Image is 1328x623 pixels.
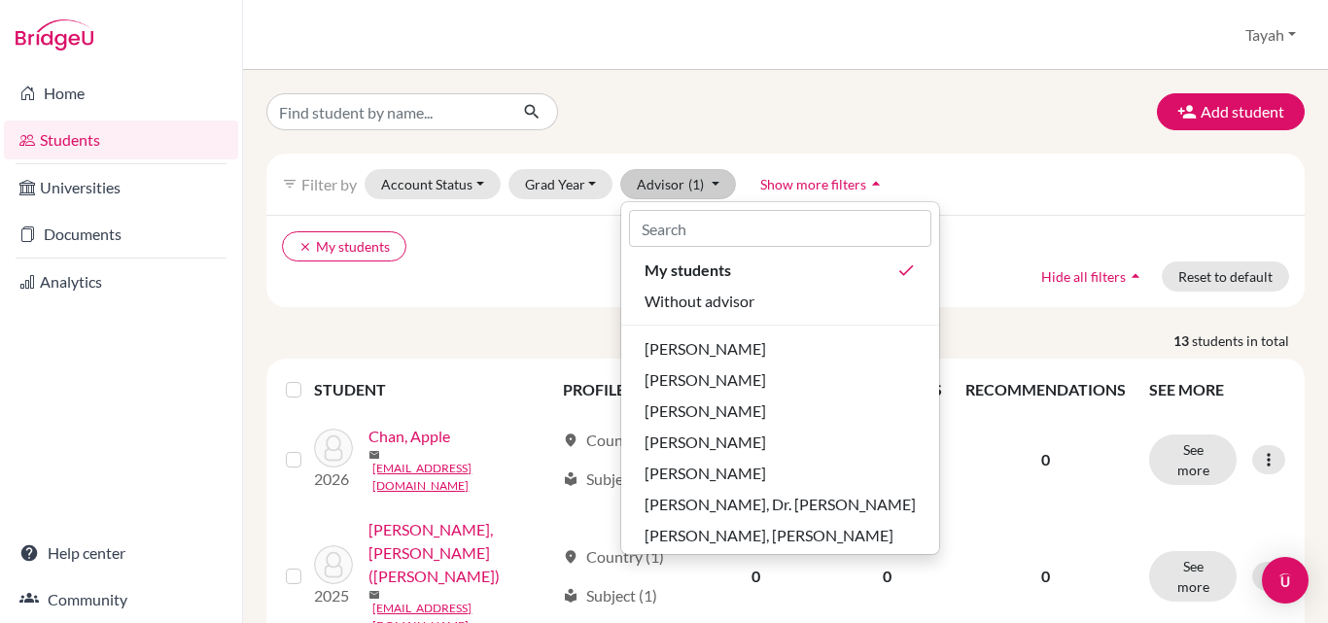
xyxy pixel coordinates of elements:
[563,545,664,569] div: Country (1)
[314,366,551,413] th: STUDENT
[282,231,406,261] button: clearMy students
[368,589,380,601] span: mail
[645,399,766,423] span: [PERSON_NAME]
[621,364,939,396] button: [PERSON_NAME]
[4,121,238,159] a: Students
[1237,17,1305,53] button: Tayah
[16,19,93,51] img: Bridge-U
[629,210,931,247] input: Search
[744,169,902,199] button: Show more filtersarrow_drop_up
[314,545,353,584] img: Chao, Ko-Te (Gavin)
[4,580,238,619] a: Community
[645,431,766,454] span: [PERSON_NAME]
[4,74,238,113] a: Home
[551,366,692,413] th: PROFILE
[688,176,704,192] span: (1)
[563,588,578,604] span: local_library
[368,425,450,448] a: Chan, Apple
[372,460,554,495] a: [EMAIL_ADDRESS][DOMAIN_NAME]
[368,518,554,588] a: [PERSON_NAME], [PERSON_NAME] ([PERSON_NAME])
[621,255,939,286] button: My studentsdone
[298,240,312,254] i: clear
[4,215,238,254] a: Documents
[645,524,893,547] span: [PERSON_NAME], [PERSON_NAME]
[645,462,766,485] span: [PERSON_NAME]
[563,549,578,565] span: location_on
[645,290,754,313] span: Without advisor
[1192,330,1305,351] span: students in total
[645,493,916,516] span: [PERSON_NAME], Dr. [PERSON_NAME]
[621,458,939,489] button: [PERSON_NAME]
[1025,261,1162,292] button: Hide all filtersarrow_drop_up
[508,169,613,199] button: Grad Year
[314,429,353,467] img: Chan, Apple
[563,429,664,452] div: Country (3)
[620,169,736,199] button: Advisor(1)
[368,449,380,461] span: mail
[282,176,297,191] i: filter_list
[645,259,731,282] span: My students
[4,534,238,572] a: Help center
[621,520,939,551] button: [PERSON_NAME], [PERSON_NAME]
[621,286,939,317] button: Without advisor
[563,471,578,487] span: local_library
[896,260,916,280] i: done
[4,168,238,207] a: Universities
[314,467,353,491] p: 2026
[563,433,578,448] span: location_on
[866,174,886,193] i: arrow_drop_up
[1126,266,1145,286] i: arrow_drop_up
[621,489,939,520] button: [PERSON_NAME], Dr. [PERSON_NAME]
[954,366,1137,413] th: RECOMMENDATIONS
[760,176,866,192] span: Show more filters
[1149,434,1237,485] button: See more
[365,169,501,199] button: Account Status
[1137,366,1297,413] th: SEE MORE
[266,93,507,130] input: Find student by name...
[301,175,357,193] span: Filter by
[621,333,939,364] button: [PERSON_NAME]
[645,368,766,392] span: [PERSON_NAME]
[1149,551,1237,602] button: See more
[314,584,353,607] p: 2025
[620,201,940,555] div: Advisor(1)
[1157,93,1305,130] button: Add student
[563,467,657,491] div: Subject (2)
[645,337,766,361] span: [PERSON_NAME]
[4,262,238,301] a: Analytics
[563,584,657,607] div: Subject (1)
[1262,557,1309,604] div: Open Intercom Messenger
[621,396,939,427] button: [PERSON_NAME]
[1041,268,1126,285] span: Hide all filters
[1162,261,1289,292] button: Reset to default
[965,565,1126,588] p: 0
[1173,330,1192,351] strong: 13
[965,448,1126,471] p: 0
[621,427,939,458] button: [PERSON_NAME]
